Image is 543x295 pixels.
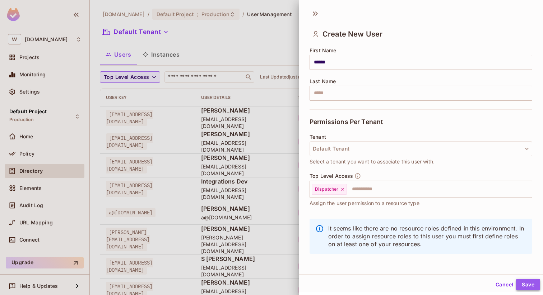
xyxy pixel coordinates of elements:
[322,30,382,38] span: Create New User
[516,279,540,290] button: Save
[328,224,526,248] p: It seems like there are no resource roles defined in this environment. In order to assign resourc...
[310,118,383,125] span: Permissions Per Tenant
[315,186,339,192] span: Dispatcher
[310,141,532,156] button: Default Tenant
[493,279,516,290] button: Cancel
[310,173,353,179] span: Top Level Access
[310,48,337,53] span: First Name
[310,158,435,166] span: Select a tenant you want to associate this user with.
[310,78,336,84] span: Last Name
[312,184,347,195] div: Dispatcher
[310,199,419,207] span: Assign the user permission to a resource type
[528,188,530,190] button: Open
[310,134,326,140] span: Tenant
